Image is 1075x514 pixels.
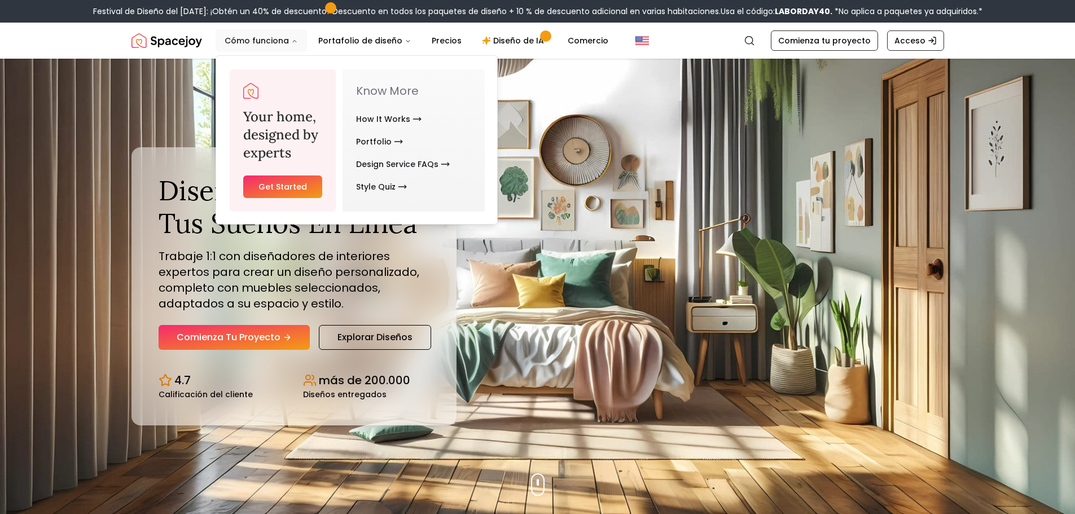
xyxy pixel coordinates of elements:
button: Cómo funciona [216,29,307,52]
p: Know More [356,83,471,99]
a: Comienza tu proyecto [159,325,310,350]
font: Comercio [568,35,608,46]
font: más de 200.000 [319,372,410,388]
img: Estados Unidos [635,34,649,47]
img: Spacejoy Logo [243,83,259,99]
nav: Global [131,23,944,59]
font: Comienza tu proyecto [177,331,280,344]
a: Spacejoy [243,83,259,99]
h3: Your home, designed by experts [243,108,323,162]
a: Design Service FAQs [356,153,450,175]
font: Calificación del cliente [159,389,253,400]
font: 4.7 [174,372,191,388]
font: Diseña el espacio de tus sueños en línea [159,173,423,240]
a: Alegría espacial [131,29,202,52]
div: Estadísticas de diseño [159,363,429,398]
a: Portfolio [356,130,403,153]
div: Cómo funciona [216,56,498,225]
a: Explorar diseños [319,325,431,350]
button: Portafolio de diseño [309,29,420,52]
font: Diseño de IA [493,35,544,46]
a: Get Started [243,175,323,198]
font: Diseños entregados [303,389,387,400]
font: Explorar diseños [337,331,413,344]
img: Logotipo de Spacejoy [131,29,202,52]
nav: Principal [216,29,617,52]
font: LABORDAY40. [775,6,832,17]
font: Comienza tu proyecto [778,35,871,46]
font: Trabaje 1:1 con diseñadores de interiores expertos para crear un diseño personalizado, completo c... [159,248,419,311]
a: Style Quiz [356,175,407,198]
a: Comercio [559,29,617,52]
font: Precios [432,35,462,46]
font: Acceso [894,35,925,46]
font: *No aplica a paquetes ya adquiridos.* [835,6,982,17]
a: Precios [423,29,471,52]
font: Cómo funciona [225,35,289,46]
font: Descuento en todos los paquetes de diseño + 10 % de descuento adicional en varias habitaciones. [332,6,721,17]
a: How It Works [356,108,422,130]
a: Acceso [887,30,944,51]
font: Festival de Diseño del [DATE]: ¡Obtén un 40% de descuento! [93,6,329,17]
a: Comienza tu proyecto [771,30,878,51]
font: Usa el código: [721,6,775,17]
a: Diseño de IA [473,29,556,52]
font: Portafolio de diseño [318,35,402,46]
